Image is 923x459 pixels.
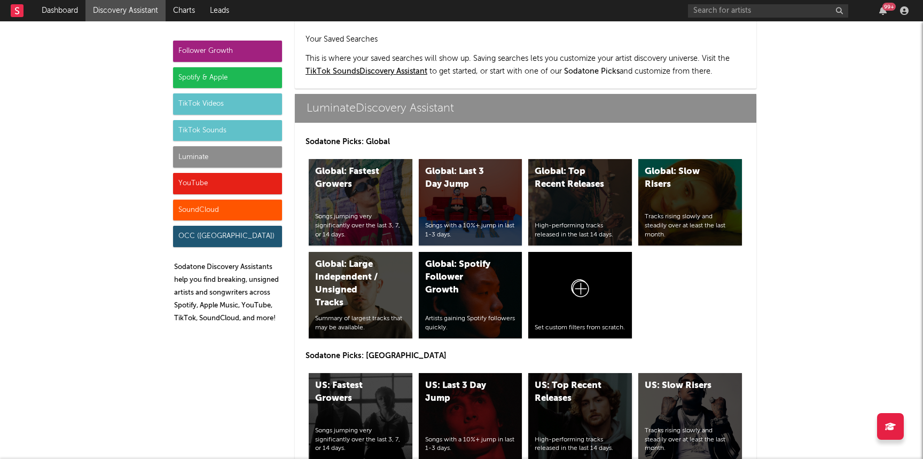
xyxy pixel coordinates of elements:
[645,212,736,239] div: Tracks rising slowly and steadily over at least the last month.
[306,52,746,78] p: This is where your saved searches will show up. Saving searches lets you customize your artist di...
[535,436,625,454] div: High-performing tracks released in the last 14 days.
[879,6,887,15] button: 99+
[174,261,282,325] p: Sodatone Discovery Assistants help you find breaking, unsigned artists and songwriters across Spo...
[645,165,717,191] div: Global: Slow Risers
[564,68,620,75] span: Sodatone Picks
[309,252,412,338] a: Global: Large Independent / Unsigned TracksSummary of largest tracks that may be available.
[425,314,516,333] div: Artists gaining Spotify followers quickly.
[173,146,282,168] div: Luminate
[173,173,282,194] div: YouTube
[425,165,498,191] div: Global: Last 3 Day Jump
[315,258,388,310] div: Global: Large Independent / Unsigned Tracks
[535,165,607,191] div: Global: Top Recent Releases
[535,379,607,405] div: US: Top Recent Releases
[306,68,427,75] a: TikTok SoundsDiscovery Assistant
[315,165,388,191] div: Global: Fastest Growers
[306,350,746,362] p: Sodatone Picks: [GEOGRAPHIC_DATA]
[425,436,516,454] div: Songs with a 10%+ jump in last 1-3 days.
[528,252,632,338] a: Set custom filters from scratch.
[295,94,756,123] a: LuminateDiscovery Assistant
[306,33,746,46] h2: Your Saved Searches
[419,159,522,246] a: Global: Last 3 Day JumpSongs with a 10%+ jump in last 1-3 days.
[535,323,625,333] div: Set custom filters from scratch.
[173,120,282,141] div: TikTok Sounds
[425,258,498,297] div: Global: Spotify Follower Growth
[315,314,406,333] div: Summary of largest tracks that may be available.
[173,41,282,62] div: Follower Growth
[645,379,717,392] div: US: Slow Risers
[306,136,746,148] p: Sodatone Picks: Global
[173,93,282,115] div: TikTok Videos
[315,379,388,405] div: US: Fastest Growers
[528,159,632,246] a: Global: Top Recent ReleasesHigh-performing tracks released in the last 14 days.
[173,67,282,89] div: Spotify & Apple
[315,212,406,239] div: Songs jumping very significantly over the last 3, 7, or 14 days.
[645,426,736,453] div: Tracks rising slowly and steadily over at least the last month.
[688,4,848,18] input: Search for artists
[309,159,412,246] a: Global: Fastest GrowersSongs jumping very significantly over the last 3, 7, or 14 days.
[425,379,498,405] div: US: Last 3 Day Jump
[882,3,896,11] div: 99 +
[173,200,282,221] div: SoundCloud
[419,252,522,338] a: Global: Spotify Follower GrowthArtists gaining Spotify followers quickly.
[638,159,742,246] a: Global: Slow RisersTracks rising slowly and steadily over at least the last month.
[425,221,516,240] div: Songs with a 10%+ jump in last 1-3 days.
[535,221,625,240] div: High-performing tracks released in the last 14 days.
[173,226,282,247] div: OCC ([GEOGRAPHIC_DATA])
[315,426,406,453] div: Songs jumping very significantly over the last 3, 7, or 14 days.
